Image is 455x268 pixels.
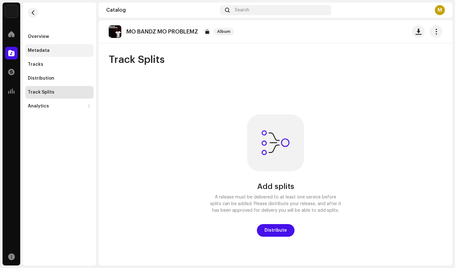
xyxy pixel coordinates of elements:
[109,25,121,38] img: 7a99f981-acdd-4307-90ed-dfe62b54ef71
[109,53,165,66] span: Track Splits
[28,62,43,67] div: Tracks
[25,30,94,43] re-m-nav-item: Overview
[126,28,198,35] p: MO BANDZ MO PROBLEMZ
[28,48,50,53] div: Metadata
[435,5,445,15] div: M
[28,34,49,39] div: Overview
[257,224,294,237] button: Distribute
[213,28,234,35] span: Album
[25,72,94,85] re-m-nav-item: Distribution
[28,90,54,95] div: Track Splits
[25,58,94,71] re-m-nav-item: Tracks
[235,8,249,13] span: Search
[209,194,342,214] div: A release must be delivered to at least one service before splits can be added. Please distribute...
[25,86,94,99] re-m-nav-item: Track Splits
[28,76,54,81] div: Distribution
[106,8,217,13] div: Catalog
[264,224,287,237] span: Distribute
[25,44,94,57] re-m-nav-item: Metadata
[28,104,49,109] div: Analytics
[5,5,18,18] img: 190830b2-3b53-4b0d-992c-d3620458de1d
[257,181,294,192] div: Add splits
[25,100,94,113] re-m-nav-dropdown: Analytics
